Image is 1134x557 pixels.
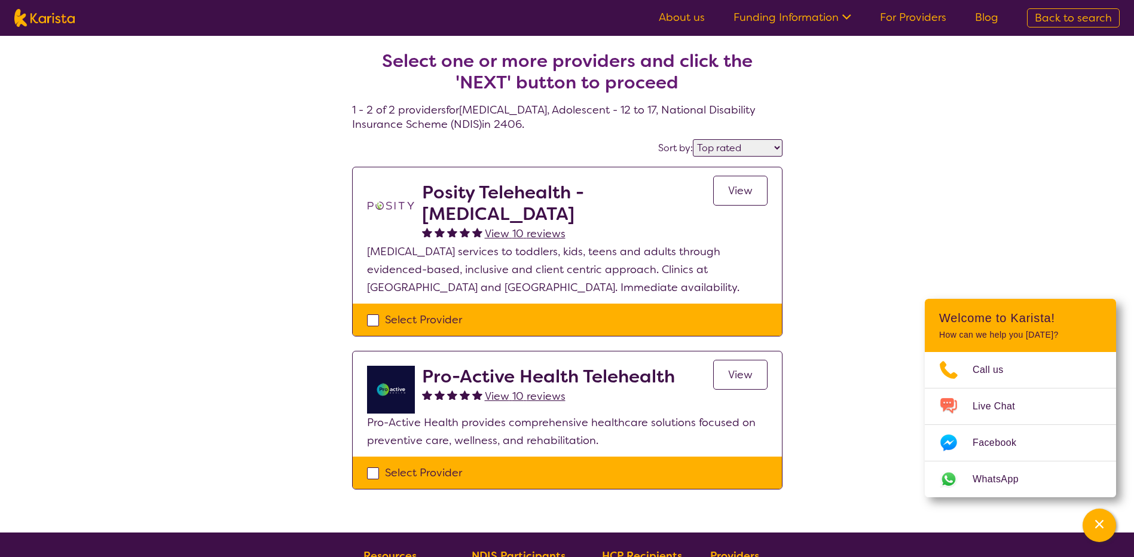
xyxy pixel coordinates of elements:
[728,183,753,198] span: View
[447,227,457,237] img: fullstar
[422,390,432,400] img: fullstar
[485,389,566,403] span: View 10 reviews
[713,360,768,390] a: View
[14,9,75,27] img: Karista logo
[1035,11,1112,25] span: Back to search
[658,142,693,154] label: Sort by:
[485,227,566,241] span: View 10 reviews
[485,225,566,243] a: View 10 reviews
[1083,509,1116,542] button: Channel Menu
[485,387,566,405] a: View 10 reviews
[939,330,1102,340] p: How can we help you [DATE]?
[472,227,482,237] img: fullstar
[733,10,851,25] a: Funding Information
[460,390,470,400] img: fullstar
[447,390,457,400] img: fullstar
[880,10,946,25] a: For Providers
[659,10,705,25] a: About us
[422,227,432,237] img: fullstar
[939,311,1102,325] h2: Welcome to Karista!
[975,10,998,25] a: Blog
[1027,8,1120,27] a: Back to search
[435,227,445,237] img: fullstar
[973,397,1029,415] span: Live Chat
[728,368,753,382] span: View
[460,227,470,237] img: fullstar
[366,50,768,93] h2: Select one or more providers and click the 'NEXT' button to proceed
[352,22,783,131] h4: 1 - 2 of 2 providers for [MEDICAL_DATA] , Adolescent - 12 to 17 , National Disability Insurance S...
[367,182,415,229] img: t1bslo80pcylnzwjhndq.png
[367,366,415,414] img: ymlb0re46ukcwlkv50cv.png
[367,243,768,296] p: [MEDICAL_DATA] services to toddlers, kids, teens and adults through evidenced-based, inclusive an...
[925,299,1116,497] div: Channel Menu
[435,390,445,400] img: fullstar
[472,390,482,400] img: fullstar
[925,352,1116,497] ul: Choose channel
[713,176,768,206] a: View
[367,414,768,449] p: Pro-Active Health provides comprehensive healthcare solutions focused on preventive care, wellnes...
[973,470,1033,488] span: WhatsApp
[973,361,1018,379] span: Call us
[422,366,675,387] h2: Pro-Active Health Telehealth
[973,434,1031,452] span: Facebook
[422,182,713,225] h2: Posity Telehealth - [MEDICAL_DATA]
[925,461,1116,497] a: Web link opens in a new tab.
